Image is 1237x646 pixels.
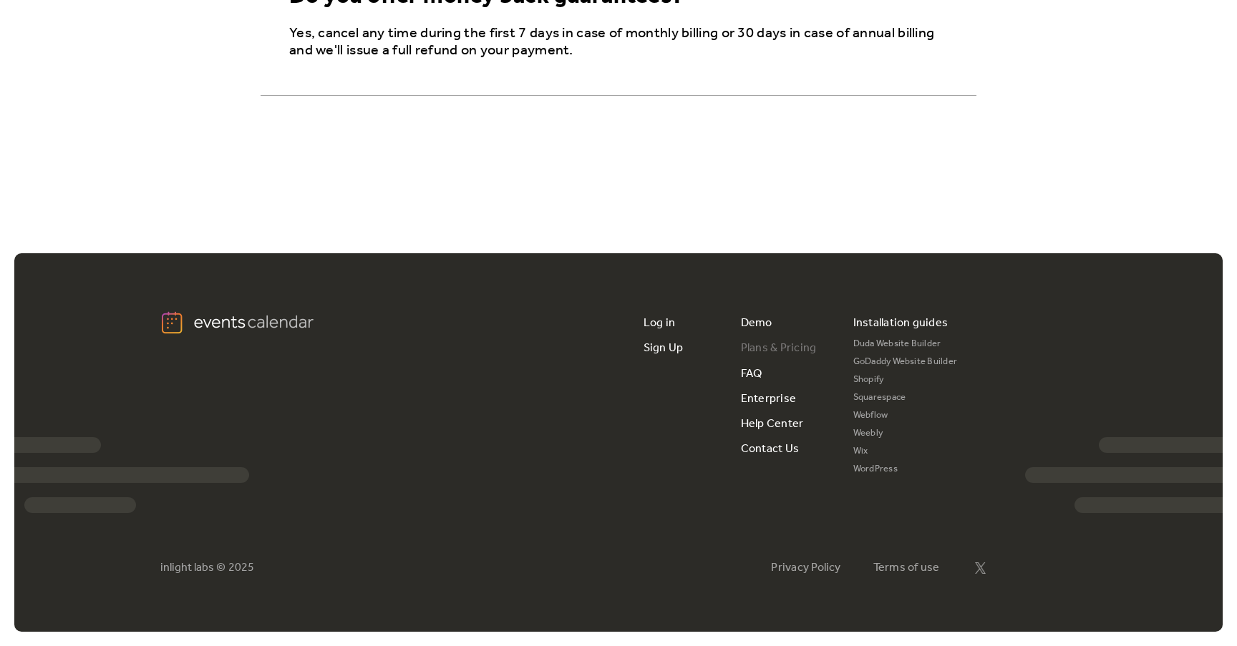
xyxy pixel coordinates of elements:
[771,561,840,574] a: Privacy Policy
[741,310,772,336] a: Demo
[853,407,958,425] a: Webflow
[741,436,799,461] a: Contact Us
[741,411,804,436] a: Help Center
[741,386,796,411] a: Enterprise
[228,561,254,574] div: 2025
[873,561,940,574] a: Terms of use
[741,361,762,386] a: FAQ
[853,371,958,389] a: Shopify
[853,425,958,443] a: Weebly
[853,310,949,336] div: Installation guides
[644,310,675,336] a: Log in
[853,443,958,461] a: Wix
[853,389,958,407] a: Squarespace
[741,336,817,361] a: Plans & Pricing
[160,561,225,574] div: inlight labs ©
[853,353,958,371] a: GoDaddy Website Builder
[853,461,958,479] a: WordPress
[853,336,958,353] a: Duda Website Builder
[644,336,684,361] a: Sign Up
[289,25,954,59] p: Yes, cancel any time during the first 7 days in case of monthly billing or 30 days in case of ann...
